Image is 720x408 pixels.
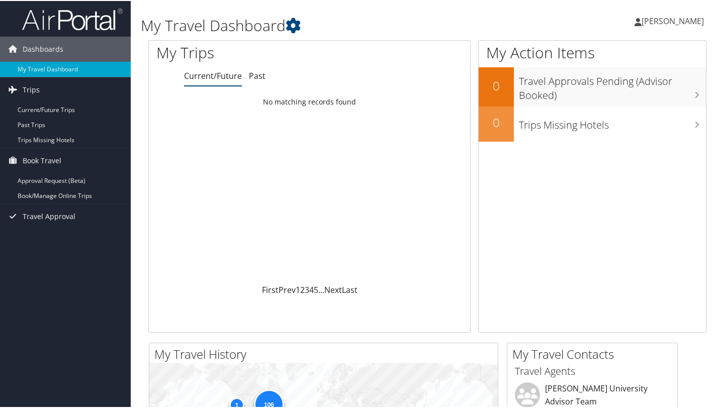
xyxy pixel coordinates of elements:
[149,92,470,110] td: No matching records found
[642,15,704,26] span: [PERSON_NAME]
[314,283,318,294] a: 5
[154,345,498,362] h2: My Travel History
[23,203,75,228] span: Travel Approval
[479,113,514,130] h2: 0
[309,283,314,294] a: 4
[342,283,357,294] a: Last
[479,66,706,105] a: 0Travel Approvals Pending (Advisor Booked)
[324,283,342,294] a: Next
[515,363,670,377] h3: Travel Agents
[262,283,279,294] a: First
[479,41,706,62] h1: My Action Items
[184,69,242,80] a: Current/Future
[479,76,514,93] h2: 0
[23,147,61,172] span: Book Travel
[296,283,300,294] a: 1
[512,345,677,362] h2: My Travel Contacts
[479,106,706,141] a: 0Trips Missing Hotels
[156,41,329,62] h1: My Trips
[279,283,296,294] a: Prev
[519,112,706,131] h3: Trips Missing Hotels
[23,76,40,101] span: Trips
[22,7,123,30] img: airportal-logo.png
[300,283,305,294] a: 2
[519,68,706,101] h3: Travel Approvals Pending (Advisor Booked)
[141,14,523,35] h1: My Travel Dashboard
[318,283,324,294] span: …
[23,36,63,61] span: Dashboards
[249,69,265,80] a: Past
[305,283,309,294] a: 3
[635,5,714,35] a: [PERSON_NAME]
